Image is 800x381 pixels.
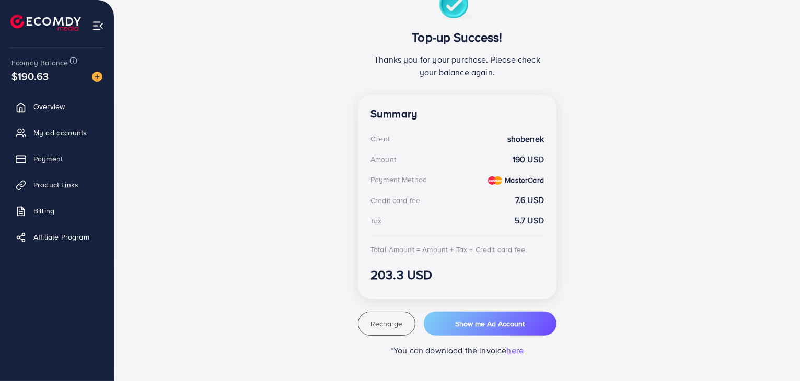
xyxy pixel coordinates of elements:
[8,96,106,117] a: Overview
[507,344,524,356] span: here
[756,334,792,373] iframe: Chat
[10,66,49,87] span: $190.63
[424,312,556,336] button: Show me Ad Account
[10,15,81,31] img: logo
[370,318,402,329] span: Recharge
[92,72,102,82] img: image
[370,195,420,206] div: Credit card fee
[513,153,544,165] strong: 190 USD
[11,57,68,68] span: Ecomdy Balance
[92,20,104,32] img: menu
[358,312,415,336] button: Recharge
[370,267,544,282] h3: 203.3 USD
[515,194,544,206] strong: 7.6 USD
[370,108,544,121] h4: Summary
[33,206,54,216] span: Billing
[507,133,544,145] strong: shobenek
[370,53,544,78] p: Thanks you for your purchase. Please check your balance again.
[370,134,390,144] div: Client
[370,216,381,226] div: Tax
[455,318,525,329] span: Show me Ad Account
[33,153,63,164] span: Payment
[33,180,78,190] span: Product Links
[33,127,87,138] span: My ad accounts
[8,148,106,169] a: Payment
[370,174,427,185] div: Payment Method
[370,30,544,45] h3: Top-up Success!
[358,344,556,356] p: *You can download the invoice
[370,244,525,255] div: Total Amount = Amount + Tax + Credit card fee
[8,200,106,221] a: Billing
[8,174,106,195] a: Product Links
[488,176,502,185] img: credit
[33,101,65,112] span: Overview
[515,215,544,227] strong: 5.7 USD
[8,122,106,143] a: My ad accounts
[33,232,89,242] span: Affiliate Program
[505,175,544,185] strong: MasterCard
[370,154,396,164] div: Amount
[8,227,106,247] a: Affiliate Program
